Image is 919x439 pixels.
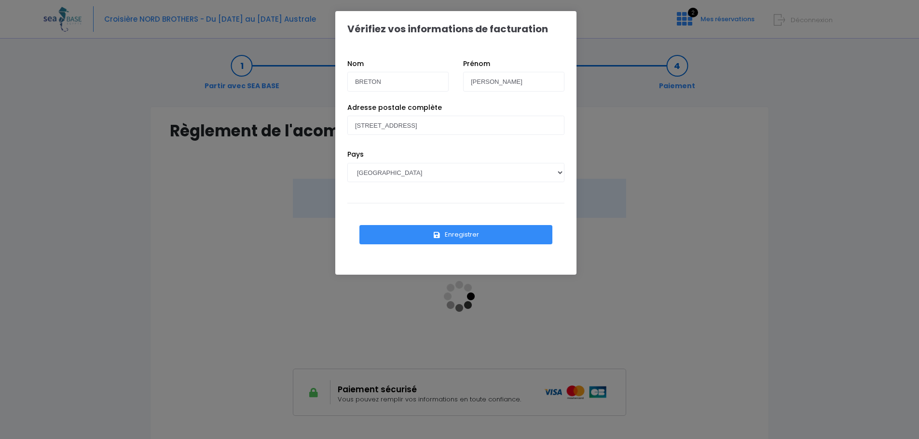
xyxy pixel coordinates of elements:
[347,103,442,113] label: Adresse postale complète
[347,59,364,69] label: Nom
[463,59,490,69] label: Prénom
[347,149,364,160] label: Pays
[359,225,552,244] button: Enregistrer
[347,23,548,35] h1: Vérifiez vos informations de facturation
